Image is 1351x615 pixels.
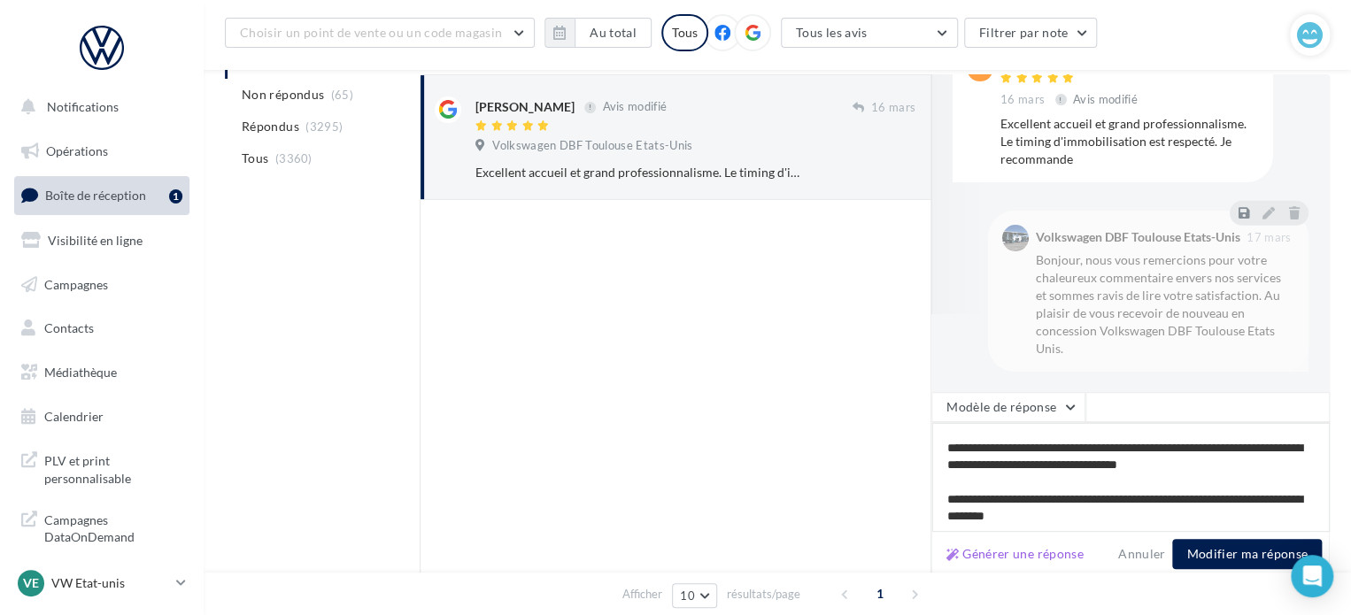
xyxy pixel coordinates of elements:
button: Choisir un point de vente ou un code magasin [225,18,535,48]
span: 16 mars [871,100,915,116]
button: Tous les avis [781,18,958,48]
a: Opérations [11,133,193,170]
div: Bonjour, nous vous remercions pour votre chaleureux commentaire envers nos services et sommes rav... [1036,251,1294,357]
span: Médiathèque [44,365,117,380]
span: Visibilité en ligne [48,233,143,248]
a: Campagnes [11,266,193,304]
span: Répondus [242,118,299,135]
button: Modèle de réponse [931,392,1085,422]
span: (65) [331,88,353,102]
button: Annuler [1111,543,1172,565]
div: [PERSON_NAME] [475,98,575,116]
span: Avis modifié [1073,92,1138,106]
span: Opérations [46,143,108,158]
a: Médiathèque [11,354,193,391]
button: Générer une réponse [939,543,1091,565]
div: Open Intercom Messenger [1291,555,1333,597]
div: Excellent accueil et grand professionnalisme. Le timing d'immobilisation est respecté. Je recommande [475,164,800,181]
span: 16 mars [1000,92,1045,108]
button: 10 [672,583,717,608]
div: Tous [661,14,708,51]
span: 1 [866,580,894,608]
button: Au total [544,18,652,48]
span: Tous les avis [796,25,868,40]
a: VE VW Etat-unis [14,566,189,600]
button: Modifier ma réponse [1172,539,1322,569]
span: Volkswagen DBF Toulouse Etats-Unis [492,138,692,154]
span: Tous [242,150,268,167]
a: Contacts [11,310,193,347]
div: Volkswagen DBF Toulouse Etats-Unis [1036,231,1240,243]
button: Au total [575,18,652,48]
a: Calendrier [11,398,193,435]
a: Visibilité en ligne [11,222,193,259]
p: VW Etat-unis [51,574,169,592]
span: PLV et print personnalisable [44,449,182,487]
button: Notifications [11,88,186,126]
span: (3360) [275,151,313,165]
span: Campagnes [44,276,108,291]
span: Notifications [47,99,119,114]
span: Contacts [44,320,94,335]
span: Avis modifié [602,100,667,114]
span: Non répondus [242,86,324,104]
a: Campagnes DataOnDemand [11,501,193,553]
span: 10 [680,588,695,603]
div: Excellent accueil et grand professionnalisme. Le timing d'immobilisation est respecté. Je recommande [1000,115,1259,168]
a: Boîte de réception1 [11,176,193,214]
span: résultats/page [727,586,800,603]
span: Campagnes DataOnDemand [44,508,182,546]
span: Boîte de réception [45,188,146,203]
span: Afficher [622,586,662,603]
button: Filtrer par note [964,18,1098,48]
span: Calendrier [44,409,104,424]
span: 17 mars [1247,232,1291,243]
span: (3295) [305,119,343,134]
div: 1 [169,189,182,204]
span: VE [23,574,39,592]
a: PLV et print personnalisable [11,442,193,494]
span: Choisir un point de vente ou un code magasin [240,25,502,40]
